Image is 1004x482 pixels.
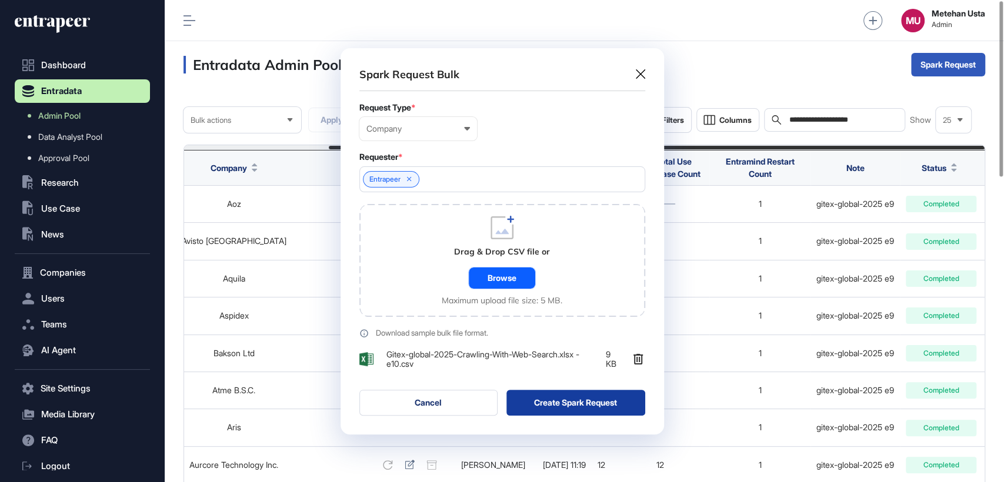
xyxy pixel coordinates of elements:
a: Download sample bulk file format. [359,329,645,338]
button: Cancel [359,390,498,416]
span: Entrapeer [369,175,401,183]
img: AhpaqJCb49MR9Xxu7SkuGhZYRwWha62sieDtiJP64QGBCNNHjaAAAAAElFTkSuQmCC [359,352,373,366]
div: Download sample bulk file format. [376,329,488,337]
span: Gitex-global-2025-Crawling-With-Web-Search.xlsx - e10.csv [386,350,593,369]
div: Spark Request Bulk [359,67,459,82]
div: Maximum upload file size: 5 MB. [442,296,562,305]
div: Requester [359,152,645,162]
div: Request Type [359,103,645,112]
button: Create Spark Request [506,390,645,416]
div: Browse [469,267,535,289]
div: Company [366,124,470,133]
span: 9 KB [606,350,621,369]
div: Drag & Drop CSV file or [454,246,550,258]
